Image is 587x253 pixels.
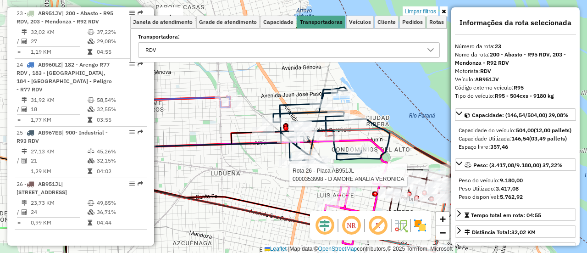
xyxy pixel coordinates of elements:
span: | 182 - Arengo R77 RDV , 183 - [GEOGRAPHIC_DATA], 184 - [GEOGRAPHIC_DATA] - Peligro - R77 RDV [17,61,112,93]
span: + [440,213,446,225]
strong: R95 - 504cxs - 9180 kg [495,92,554,99]
td: = [17,115,21,124]
td: 31,92 KM [30,96,87,105]
img: Fluxo de ruas [393,218,408,233]
td: 1,19 KM [30,47,87,56]
td: 36,71% [96,208,143,217]
i: Distância Total [22,200,27,206]
em: Opções [129,181,135,186]
div: Capacidade do veículo: [459,126,572,135]
div: RDV [142,43,159,57]
span: | 900- Industrial - R93 RDV [17,129,108,144]
span: Capacidade: (146,54/504,00) 29,08% [472,112,569,118]
div: Número da rota: [455,42,576,51]
div: Tipo do veículo: [455,92,576,100]
div: Motorista: [455,67,576,75]
span: AB967EB [38,129,62,136]
a: Leaflet [265,246,287,252]
label: Transportadora: [138,33,440,41]
a: Zoom out [436,226,449,240]
div: Nome da rota: [455,51,576,67]
i: % de utilização da cubagem [88,209,94,215]
td: = [17,167,21,176]
td: 32,02 KM [30,28,87,37]
strong: (12,00 pallets) [534,127,571,134]
strong: 200 - Abasto - R95 RDV, 203 - Mendonza - R92 RDV [455,51,566,66]
span: Pedidos [402,19,423,25]
td: 27 [30,37,87,46]
span: − [440,227,446,238]
span: | [STREET_ADDRESS] [17,180,67,196]
span: Veículos [349,19,371,25]
em: Opções [129,129,135,135]
td: 04:55 [96,47,143,56]
i: Tempo total em rota [88,117,92,123]
a: OpenStreetMap [318,246,357,252]
td: = [17,47,21,56]
span: 26 - [17,180,67,196]
td: 49,85% [96,198,143,208]
strong: 357,46 [490,143,508,150]
em: Opções [129,10,135,16]
a: Tempo total em rota: 04:55 [455,208,576,221]
em: Rota exportada [138,129,143,135]
div: Map data © contributors,© 2025 TomTom, Microsoft [262,245,455,253]
i: Distância Total [22,149,27,154]
strong: 5.762,92 [500,193,523,200]
td: 27,13 KM [30,147,87,156]
td: / [17,156,21,165]
i: % de utilização da cubagem [88,107,94,112]
a: Limpar filtros [403,6,438,17]
span: | [288,246,289,252]
td: = [17,218,21,227]
td: 18 [30,105,87,114]
span: Tempo total em rota: 04:55 [471,212,541,219]
span: AB951JL [38,180,61,187]
i: Tempo total em rota [88,169,92,174]
span: Grade de atendimento [199,19,257,25]
h4: Informações da rota selecionada [455,18,576,27]
div: Capacidade: (146,54/504,00) 29,08% [455,123,576,155]
a: Capacidade: (146,54/504,00) 29,08% [455,108,576,121]
a: Peso: (3.417,08/9.180,00) 37,22% [455,158,576,171]
i: % de utilização do peso [88,149,94,154]
i: % de utilização da cubagem [88,158,94,163]
i: % de utilização da cubagem [88,39,94,44]
td: 45,26% [96,147,143,156]
span: Ocultar NR [340,214,362,236]
i: Distância Total [22,29,27,35]
i: Distância Total [22,97,27,103]
em: Rota exportada [138,181,143,186]
div: Veículo: [455,75,576,84]
span: Peso: (3.417,08/9.180,00) 37,22% [473,162,563,169]
span: Ocultar deslocamento [314,214,336,236]
i: Total de Atividades [22,39,27,44]
span: Peso do veículo: [459,177,523,184]
i: % de utilização do peso [88,97,94,103]
strong: (03,49 pallets) [529,135,567,142]
a: Distância Total:32,02 KM [455,225,576,238]
span: 23 - [17,10,113,25]
td: 04:44 [96,218,143,227]
td: 24 [30,208,87,217]
div: Peso disponível: [459,193,572,201]
span: Cliente [377,19,396,25]
strong: R95 [514,84,524,91]
span: Janela de atendimento [133,19,193,25]
span: 32,02 KM [511,229,536,236]
span: AB960LZ [38,61,61,68]
span: 25 - [17,129,108,144]
i: Tempo total em rota [88,220,92,225]
i: % de utilização do peso [88,29,94,35]
strong: 504,00 [516,127,534,134]
td: 04:02 [96,167,143,176]
span: | 200 - Abasto - R95 RDV, 203 - Mendonza - R92 RDV [17,10,113,25]
img: Exibir/Ocultar setores [413,218,427,233]
td: 58,54% [96,96,143,105]
strong: RDV [480,67,491,74]
strong: 23 [495,43,501,50]
span: AB951JV [38,10,62,17]
td: 32,55% [96,105,143,114]
strong: 9.180,00 [500,177,523,184]
td: 32,15% [96,156,143,165]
